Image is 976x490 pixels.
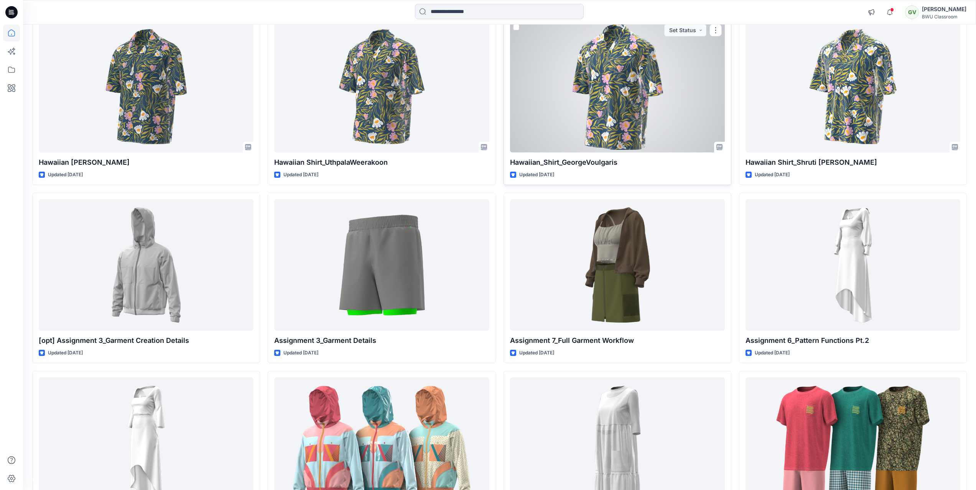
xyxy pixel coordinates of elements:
a: Hawaiian Shirt_UthpalaWeerakoon [274,21,489,152]
p: Updated [DATE] [519,171,554,179]
p: Assignment 7_Full Garment Workflow [510,335,725,346]
a: Assignment 7_Full Garment Workflow [510,199,725,331]
div: [PERSON_NAME] [922,5,966,14]
a: [opt] Assignment 3_Garment Creation Details [39,199,253,331]
p: Updated [DATE] [48,349,83,357]
p: Updated [DATE] [519,349,554,357]
p: Hawaiian_Shirt_GeorgeVoulgaris [510,157,725,168]
p: Hawaiian [PERSON_NAME] [39,157,253,168]
a: Hawaiian Shirt_Lisha Sanders [39,21,253,152]
a: Assignment 3_Garment Details [274,199,489,331]
p: Updated [DATE] [755,349,790,357]
div: GV [905,5,919,19]
p: Updated [DATE] [48,171,83,179]
p: Hawaiian Shirt_Shruti [PERSON_NAME] [746,157,960,168]
p: Assignment 3_Garment Details [274,335,489,346]
p: Assignment 6_Pattern Functions Pt.2 [746,335,960,346]
p: [opt] Assignment 3_Garment Creation Details [39,335,253,346]
a: Hawaiian_Shirt_GeorgeVoulgaris [510,21,725,152]
a: Hawaiian Shirt_Shruti Rathor [746,21,960,152]
p: Hawaiian Shirt_UthpalaWeerakoon [274,157,489,168]
a: Assignment 6_Pattern Functions Pt.2 [746,199,960,331]
p: Updated [DATE] [283,171,318,179]
div: BWU Classroom [922,14,966,20]
p: Updated [DATE] [283,349,318,357]
p: Updated [DATE] [755,171,790,179]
